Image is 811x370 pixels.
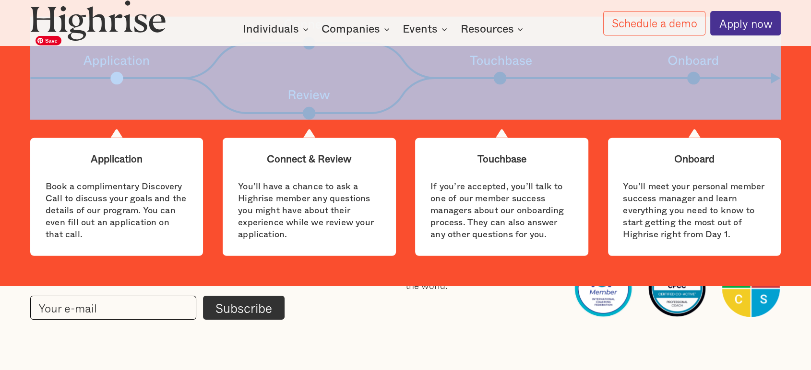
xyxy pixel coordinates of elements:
div: Connect & Review [238,153,381,165]
input: Subscribe [203,296,285,320]
div: Application [46,153,188,165]
div: Onboard [623,153,765,165]
input: Your e-mail [30,296,196,320]
div: Companies [322,23,393,35]
div: Events [403,23,450,35]
div: You’ll meet your personal member success manager and learn everything you need to know to start g... [623,181,765,241]
a: Apply now [710,11,780,36]
div: Individuals [243,23,299,35]
form: current-footer-subscribe-form [30,296,285,320]
div: Book a complimentary Discovery Call to discuss your goals and the details of our program. You can... [46,181,188,241]
div: You’ll have a chance to ask a Highrise member any questions you might have about their experience... [238,181,381,241]
div: Events [403,23,438,35]
span: Save [36,36,61,46]
div: Touchbase [430,153,573,165]
div: Companies [322,23,380,35]
div: Highrise is certified by the most trusted coaching programs around the world. [405,259,561,291]
a: Schedule a demo [603,11,705,35]
div: If you’re accepted, you’ll talk to one of our member success managers about our onboarding proces... [430,181,573,241]
div: Resources [460,23,526,35]
div: Individuals [243,23,311,35]
div: Resources [460,23,513,35]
